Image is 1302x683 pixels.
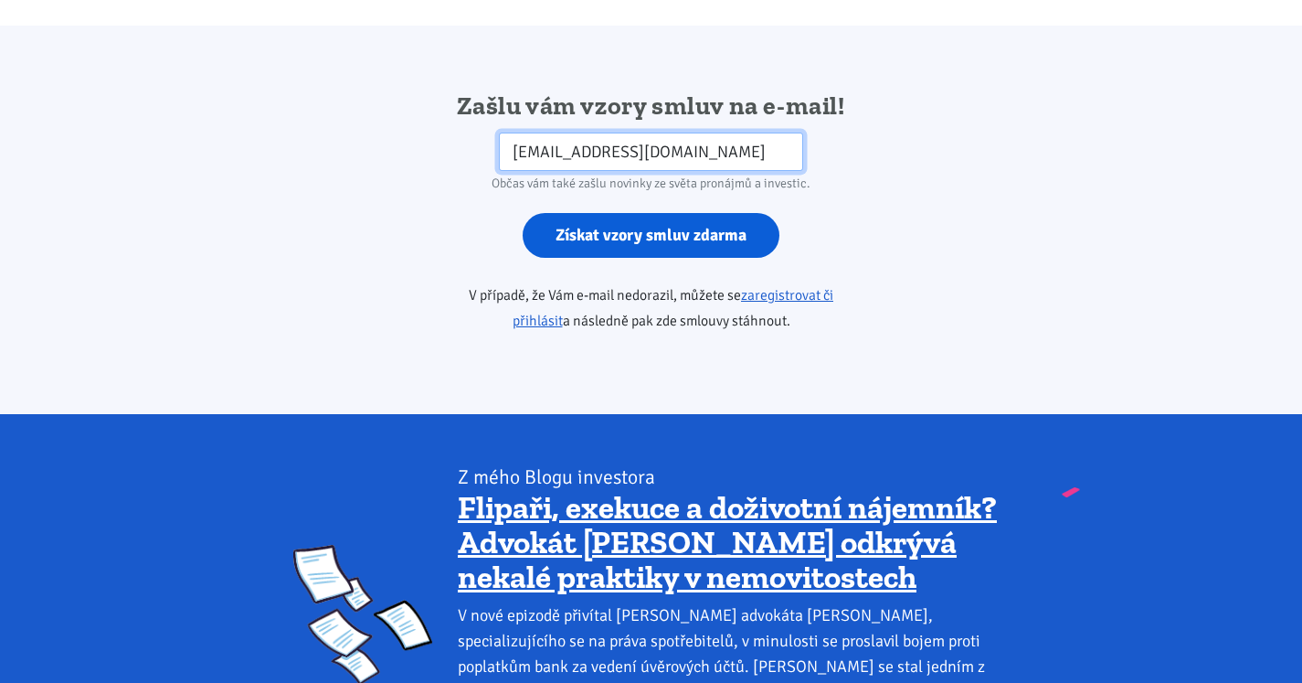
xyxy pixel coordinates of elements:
a: Flipaři, exekuce a doživotní nájemník? Advokát [PERSON_NAME] odkrývá nekalé praktiky v nemovitostech [458,488,997,596]
input: Získat vzory smluv zdarma [523,213,779,258]
div: Občas vám také zašlu novinky ze světa pronájmů a investic. [417,171,885,197]
p: V případě, že Vám e-mail nedorazil, můžete se a následně pak zde smlouvy stáhnout. [417,283,885,334]
input: Zadejte váš e-mail [499,133,803,172]
h2: Zašlu vám vzory smluv na e-mail! [417,90,885,123]
div: Z mého Blogu investora [458,464,1009,490]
